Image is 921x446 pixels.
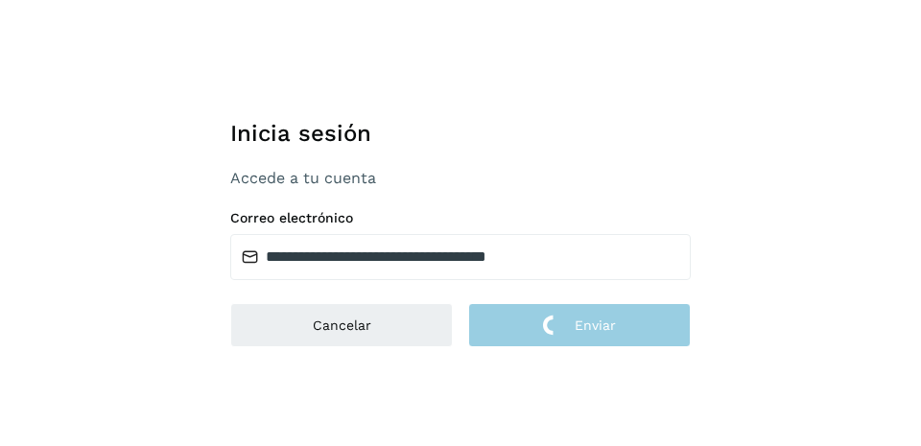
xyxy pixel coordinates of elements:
[230,210,691,226] label: Correo electrónico
[230,169,691,187] p: Accede a tu cuenta
[575,318,616,332] span: Enviar
[230,303,453,348] button: Cancelar
[230,120,691,148] h1: Inicia sesión
[313,318,371,332] span: Cancelar
[468,303,691,348] button: Enviar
